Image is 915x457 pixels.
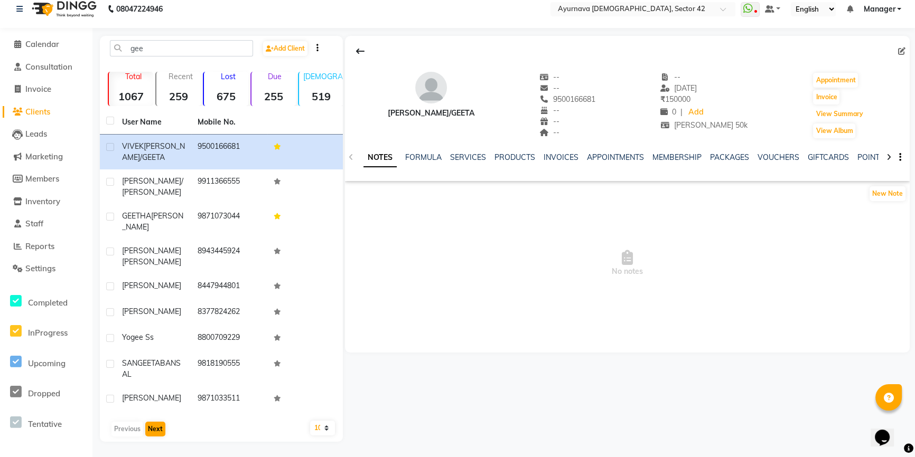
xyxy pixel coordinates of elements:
[3,61,90,73] a: Consultation
[25,241,54,251] span: Reports
[191,386,267,412] td: 9871033511
[122,393,181,403] span: [PERSON_NAME]
[191,204,267,239] td: 9871073044
[110,40,253,56] input: Search by Name/Mobile/Email/Code
[25,218,43,229] span: Staff
[208,72,248,81] p: Lost
[363,148,397,167] a: NOTES
[191,135,267,169] td: 9500166681
[3,151,90,163] a: Marketing
[349,41,371,61] div: Back to Client
[25,151,63,161] span: Marketing
[539,83,559,93] span: --
[3,39,90,51] a: Calendar
[3,241,90,253] a: Reports
[25,196,60,206] span: Inventory
[251,90,296,103] strong: 255
[113,72,153,81] p: Total
[660,83,697,93] span: [DATE]
[813,123,855,138] button: View Album
[871,415,904,446] iframe: chat widget
[28,358,66,368] span: Upcoming
[122,141,144,151] span: VIVEK
[191,169,267,204] td: 9911366555
[3,218,90,230] a: Staff
[539,94,595,104] span: 9500166681
[28,419,62,429] span: Tentative
[28,298,68,308] span: Completed
[161,72,201,81] p: Recent
[191,300,267,326] td: 8377824262
[191,274,267,300] td: 8447944801
[3,83,90,96] a: Invoice
[660,107,676,117] span: 0
[263,41,307,56] a: Add Client
[857,153,884,162] a: POINTS
[863,4,895,15] span: Manager
[122,246,181,266] span: [PERSON_NAME] [PERSON_NAME]
[25,174,59,184] span: Members
[28,388,60,398] span: Dropped
[122,307,181,316] span: [PERSON_NAME]
[3,128,90,140] a: Leads
[680,107,683,118] span: |
[122,141,185,162] span: [PERSON_NAME]/GEETA
[122,176,183,197] span: [PERSON_NAME]/[PERSON_NAME]
[539,72,559,82] span: --
[122,211,151,221] span: GEETHA
[204,90,248,103] strong: 675
[415,72,447,103] img: avatar
[191,239,267,274] td: 8943445924
[813,73,858,88] button: Appointment
[539,117,559,126] span: --
[687,105,705,120] a: Add
[808,153,849,162] a: GIFTCARDS
[25,263,55,273] span: Settings
[156,90,201,103] strong: 259
[3,196,90,208] a: Inventory
[122,332,154,342] span: yogee ss
[303,72,343,81] p: [DEMOGRAPHIC_DATA]
[388,108,474,119] div: [PERSON_NAME]/GEETA
[122,211,183,232] span: [PERSON_NAME]
[710,153,749,162] a: PACKAGES
[652,153,702,162] a: MEMBERSHIP
[405,153,442,162] a: FORMULA
[345,211,910,316] span: No notes
[109,90,153,103] strong: 1067
[587,153,644,162] a: APPOINTMENTS
[3,106,90,118] a: Clients
[145,422,165,436] button: Next
[758,153,799,162] a: VOUCHERS
[191,110,267,135] th: Mobile No.
[254,72,296,81] p: Due
[660,94,665,104] span: ₹
[813,107,865,121] button: View Summary
[539,128,559,137] span: --
[25,129,47,139] span: Leads
[660,120,748,130] span: [PERSON_NAME] 50k
[191,351,267,386] td: 9818190555
[116,110,191,135] th: User Name
[25,39,59,49] span: Calendar
[870,186,905,201] button: New Note
[122,281,181,290] span: [PERSON_NAME]
[660,72,680,82] span: --
[539,106,559,115] span: --
[299,90,343,103] strong: 519
[660,94,690,104] span: 150000
[122,358,160,368] span: SANGEETA
[191,326,267,351] td: 8800709229
[3,263,90,275] a: Settings
[450,153,486,162] a: SERVICES
[494,153,535,162] a: PRODUCTS
[25,84,51,94] span: Invoice
[28,328,68,338] span: InProgress
[813,90,839,104] button: Invoice
[3,173,90,185] a: Members
[25,62,72,72] span: Consultation
[25,107,50,117] span: Clients
[544,153,578,162] a: INVOICES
